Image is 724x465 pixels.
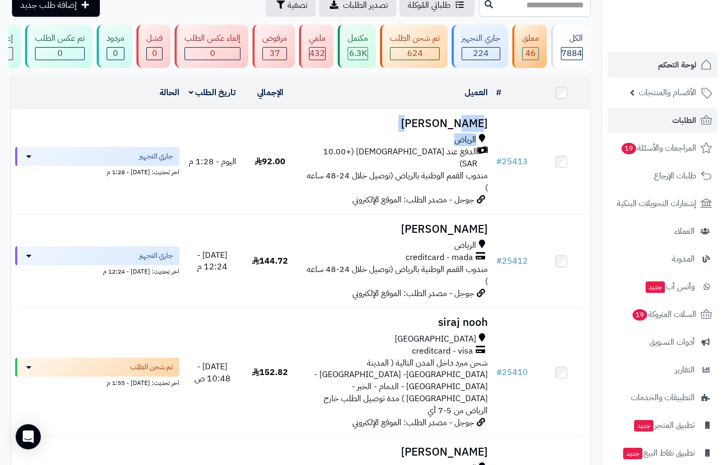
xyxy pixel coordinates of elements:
div: 0 [185,48,240,60]
span: 6.3K [349,47,367,60]
div: 0 [147,48,162,60]
h3: [PERSON_NAME] [303,223,488,235]
span: المدونة [672,252,695,266]
span: جاري التجهيز [139,251,173,261]
h3: [PERSON_NAME] [303,446,488,458]
a: تطبيق المتجرجديد [608,413,718,438]
span: # [496,255,502,267]
h3: siraj nooh [303,316,488,328]
span: 37 [270,47,280,60]
a: معلق 46 [510,25,549,68]
span: 224 [473,47,489,60]
span: 19 [621,142,637,155]
span: التطبيقات والخدمات [631,390,695,405]
span: وآتس آب [645,279,695,294]
div: Open Intercom Messenger [16,424,41,449]
a: مرفوض 37 [250,25,297,68]
span: الرياض [454,240,476,252]
a: السلات المتروكة19 [608,302,718,327]
span: تطبيق نقاط البيع [622,446,695,460]
span: 7884 [561,47,582,60]
span: تطبيق المتجر [633,418,695,433]
div: 6331 [348,48,367,60]
span: 0 [58,47,63,60]
span: 0 [113,47,118,60]
a: #25412 [496,255,528,267]
span: 624 [407,47,423,60]
span: [DATE] - 10:48 ص [194,360,231,385]
span: المراجعات والأسئلة [620,141,696,155]
span: 92.00 [255,155,285,168]
span: شحن مبرد داخل المدن التالية ( المدينة [GEOGRAPHIC_DATA]- [GEOGRAPHIC_DATA] - [GEOGRAPHIC_DATA] - ... [314,357,488,417]
div: 0 [36,48,84,60]
span: السلات المتروكة [631,307,696,322]
div: ملغي [309,32,326,44]
span: لوحة التحكم [658,58,696,72]
a: الكل7884 [549,25,593,68]
a: الطلبات [608,108,718,133]
span: جديد [623,448,642,459]
span: تم شحن الطلب [130,362,173,372]
span: جاري التجهيز [139,151,173,162]
span: 46 [525,47,536,60]
span: جوجل - مصدر الطلب: الموقع الإلكتروني [352,287,474,300]
a: تم عكس الطلب 0 [23,25,95,68]
a: # [496,86,501,99]
a: ملغي 432 [297,25,336,68]
h3: [PERSON_NAME] [303,118,488,130]
div: تم شحن الطلب [390,32,440,44]
a: تاريخ الطلب [189,86,236,99]
a: مردود 0 [95,25,134,68]
div: مرفوض [262,32,287,44]
span: 0 [210,47,215,60]
span: 432 [309,47,325,60]
span: التقارير [675,362,695,377]
div: اخر تحديث: [DATE] - 1:28 م [15,166,179,177]
div: 432 [309,48,325,60]
a: أدوات التسويق [608,330,718,355]
span: 19 [632,309,648,321]
div: اخر تحديث: [DATE] - 12:24 م [15,265,179,276]
div: 46 [523,48,538,60]
span: مندوب القمم الوطنية بالرياض (توصيل خلال 24-48 ساعه ) [307,263,488,288]
a: العملاء [608,219,718,244]
span: 144.72 [252,255,288,267]
a: العميل [465,86,488,99]
span: creditcard - mada [406,252,473,264]
div: إلغاء عكس الطلب [185,32,240,44]
div: 224 [462,48,500,60]
div: 37 [263,48,286,60]
span: # [496,155,502,168]
a: إشعارات التحويلات البنكية [608,191,718,216]
span: طلبات الإرجاع [654,168,696,183]
a: التقارير [608,357,718,382]
a: #25410 [496,366,528,379]
div: 624 [390,48,439,60]
span: مندوب القمم الوطنية بالرياض (توصيل خلال 24-48 ساعه ) [307,169,488,194]
a: لوحة التحكم [608,52,718,77]
span: 152.82 [252,366,288,379]
span: الأقسام والمنتجات [639,85,696,100]
a: وآتس آبجديد [608,274,718,299]
div: جاري التجهيز [462,32,500,44]
a: المراجعات والأسئلة19 [608,135,718,161]
a: الحالة [159,86,179,99]
span: # [496,366,502,379]
span: الطلبات [672,113,696,128]
div: تم عكس الطلب [35,32,85,44]
span: جديد [646,281,665,293]
a: التطبيقات والخدمات [608,385,718,410]
div: 0 [107,48,124,60]
span: 0 [152,47,157,60]
a: مكتمل 6.3K [336,25,378,68]
div: اخر تحديث: [DATE] - 1:55 م [15,377,179,388]
span: إشعارات التحويلات البنكية [617,196,696,211]
div: الكل [561,32,583,44]
span: الرياض [454,134,476,146]
span: creditcard - visa [412,345,473,357]
a: المدونة [608,246,718,271]
a: فشل 0 [134,25,173,68]
a: الإجمالي [257,86,283,99]
span: جديد [634,420,653,432]
div: فشل [146,32,163,44]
